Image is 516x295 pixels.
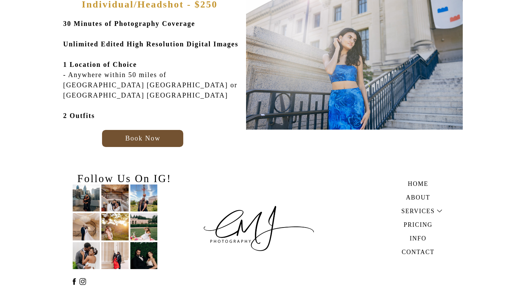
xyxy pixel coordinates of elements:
[63,20,195,27] b: 30 Minutes of Photography Coverage
[130,242,157,269] img: Always & Forever just began for @sambuchner & @edog429 and we could be happier to celebrate their...
[63,18,243,113] p: - Anywhere within 50 miles of [GEOGRAPHIC_DATA] [GEOGRAPHIC_DATA] or [GEOGRAPHIC_DATA] [GEOGRAPHI...
[395,234,442,241] h3: Info
[101,242,128,269] img: Under God’s guidance, these two love birds said ‘I do’ to each other yesterday and their love shi...
[395,193,442,201] a: About
[395,247,442,255] a: Contact
[73,213,100,240] img: Where ‘once upon a time’ meets ‘forever and always’ ✨❤️ 💍 Photographer @_cmj_photography Venue @m...
[105,133,181,141] a: Book Now
[63,112,95,119] b: 2 Outfits
[101,185,128,211] img: Like the tides, love rises and falls, but always returns—constant, endless, and forever bound. Ve...
[130,185,157,211] img: All is fair in Love & Basketball 🧡🏀 Couple @akia_sabree13 & @phillyblaze Photographer @_cmj_photo...
[130,213,157,240] img: Birthdays are the best especially when it’s yours! @paomarie123 had an amazing birthday vision an...
[101,213,128,240] img: Tatiana & Zaheir’s Magical Fairytale Engagement in the Enchanted woods of New Jersey 🪄👻👑🌳🦌🌅🦄🐉 #ne...
[395,179,442,187] a: Home
[63,61,137,68] b: 1 Location of Choice
[395,206,442,214] a: Services
[73,185,100,211] img: Today is Wedding Day for @saint.ckyam & @_gkeane ! 🎉🥳💍👰🏽‍♀️🤵🏾 and it’s gonna be a good one! #muna...
[395,220,442,228] a: Pricing
[70,170,179,183] h3: Follow Us On IG!
[73,242,100,269] img: Adventure is sweeter with you by my side. Here’s to forever 🖤💚🖤 Mya & Corey chose to have an adve...
[63,40,238,48] b: Unlimited Edited High Resolution Digital Images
